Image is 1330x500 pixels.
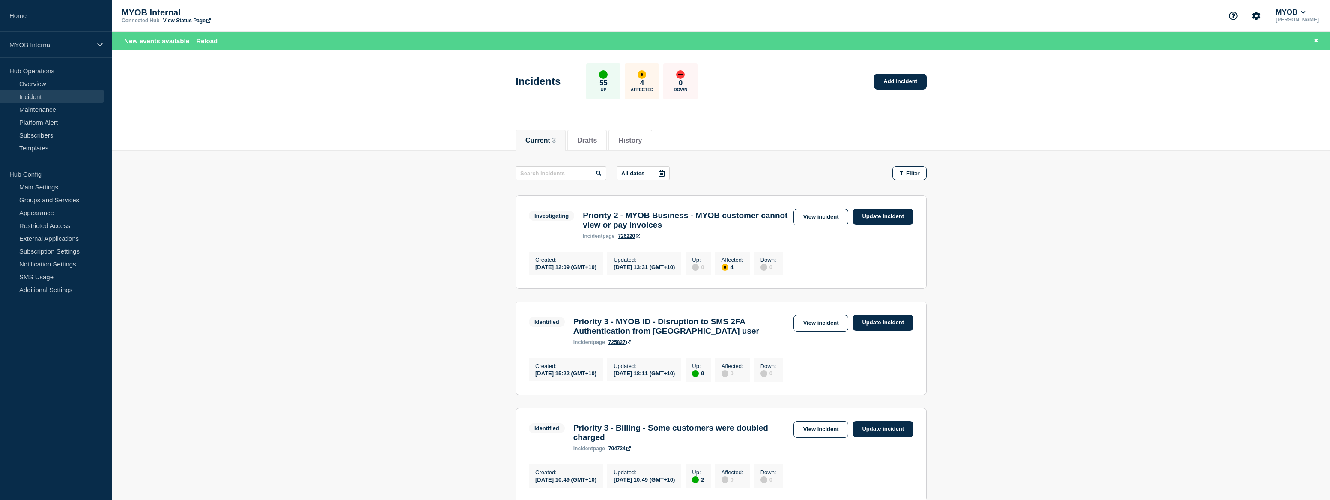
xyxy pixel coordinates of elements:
[722,469,743,476] p: Affected :
[692,476,704,483] div: 2
[599,79,608,87] p: 55
[573,339,605,345] p: page
[573,446,605,452] p: page
[640,79,644,87] p: 4
[529,423,565,433] span: Identified
[692,263,704,271] div: 0
[853,209,913,225] a: Update incident
[618,137,642,144] button: History
[760,469,776,476] p: Down :
[692,469,704,476] p: Up :
[122,18,160,24] p: Connected Hub
[573,317,789,336] h3: Priority 3 - MYOB ID - Disruption to SMS 2FA Authentication from [GEOGRAPHIC_DATA] user
[793,421,849,438] a: View incident
[618,233,640,239] a: 726220
[760,263,776,271] div: 0
[692,264,699,271] div: disabled
[874,74,927,90] a: Add incident
[614,263,675,270] div: [DATE] 13:31 (GMT+10)
[552,137,556,144] span: 3
[573,446,593,452] span: incident
[621,170,644,177] p: All dates
[535,263,596,270] div: [DATE] 12:09 (GMT+10)
[614,369,675,377] div: [DATE] 18:11 (GMT+10)
[722,263,743,271] div: 4
[722,476,743,483] div: 0
[529,317,565,327] span: Identified
[614,476,675,483] div: [DATE] 10:49 (GMT+10)
[614,257,675,263] p: Updated :
[535,363,596,369] p: Created :
[614,469,675,476] p: Updated :
[722,370,728,377] div: disabled
[692,363,704,369] p: Up :
[583,233,614,239] p: page
[679,79,683,87] p: 0
[529,211,574,221] span: Investigating
[722,363,743,369] p: Affected :
[573,423,789,442] h3: Priority 3 - Billing - Some customers were doubled charged
[577,137,597,144] button: Drafts
[163,18,211,24] a: View Status Page
[760,363,776,369] p: Down :
[760,476,767,483] div: disabled
[196,37,218,45] button: Reload
[1224,7,1242,25] button: Support
[516,166,606,180] input: Search incidents
[722,257,743,263] p: Affected :
[760,370,767,377] div: disabled
[793,315,849,332] a: View incident
[692,476,699,483] div: up
[535,257,596,263] p: Created :
[1247,7,1265,25] button: Account settings
[122,8,293,18] p: MYOB Internal
[583,233,602,239] span: incident
[692,257,704,263] p: Up :
[535,369,596,377] div: [DATE] 15:22 (GMT+10)
[9,41,92,48] p: MYOB Internal
[516,75,561,87] h1: Incidents
[535,476,596,483] div: [DATE] 10:49 (GMT+10)
[892,166,927,180] button: Filter
[638,70,646,79] div: affected
[1274,8,1307,17] button: MYOB
[722,264,728,271] div: affected
[614,363,675,369] p: Updated :
[853,315,913,331] a: Update incident
[535,469,596,476] p: Created :
[692,370,699,377] div: up
[760,257,776,263] p: Down :
[760,264,767,271] div: disabled
[583,211,789,230] h3: Priority 2 - MYOB Business - MYOB customer cannot view or pay invoices
[674,87,688,92] p: Down
[608,339,631,345] a: 725827
[608,446,631,452] a: 704724
[793,209,849,225] a: View incident
[525,137,556,144] button: Current 3
[760,476,776,483] div: 0
[631,87,653,92] p: Affected
[722,369,743,377] div: 0
[600,87,606,92] p: Up
[853,421,913,437] a: Update incident
[692,369,704,377] div: 9
[573,339,593,345] span: incident
[760,369,776,377] div: 0
[599,70,608,79] div: up
[906,170,920,177] span: Filter
[124,37,189,45] span: New events available
[676,70,685,79] div: down
[1274,17,1321,23] p: [PERSON_NAME]
[722,476,728,483] div: disabled
[617,166,670,180] button: All dates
